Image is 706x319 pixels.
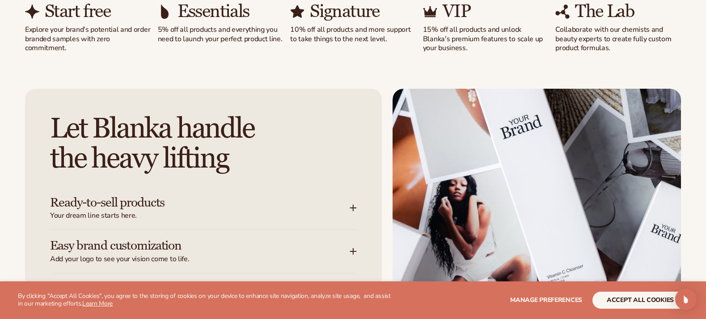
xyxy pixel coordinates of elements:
[555,25,681,53] p: Collaborate with our chemists and beauty experts to create fully custom product formulas.
[82,299,113,308] a: Learn More
[423,25,549,53] p: 15% off all products and unlock Blanka's premium features to scale up your business.
[50,239,323,253] h3: Easy brand customization
[510,296,582,304] span: Manage preferences
[575,2,634,22] h3: The Lab
[443,2,470,22] h3: VIP
[555,4,570,19] img: Shopify Image 16
[25,25,151,53] p: Explore your brand’s potential and order branded samples with zero commitment.
[675,289,697,310] div: Open Intercom Messenger
[310,2,380,22] h3: Signature
[423,4,437,19] img: Shopify Image 14
[45,2,110,22] h3: Start free
[50,254,350,264] span: Add your logo to see your vision come to life.
[25,4,39,19] img: Shopify Image 8
[50,196,323,210] h3: Ready-to-sell products
[158,4,172,19] img: Shopify Image 10
[290,4,304,19] img: Shopify Image 12
[18,293,395,308] p: By clicking "Accept All Cookies", you agree to the storing of cookies on your device to enhance s...
[290,25,416,44] p: 10% off all products and more support to take things to the next level.
[592,292,688,309] button: accept all cookies
[510,292,582,309] button: Manage preferences
[50,211,350,220] span: Your dream line starts here.
[158,25,283,44] p: 5% off all products and everything you need to launch your perfect product line.
[178,2,249,22] h3: Essentials
[50,114,357,174] h2: Let Blanka handle the heavy lifting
